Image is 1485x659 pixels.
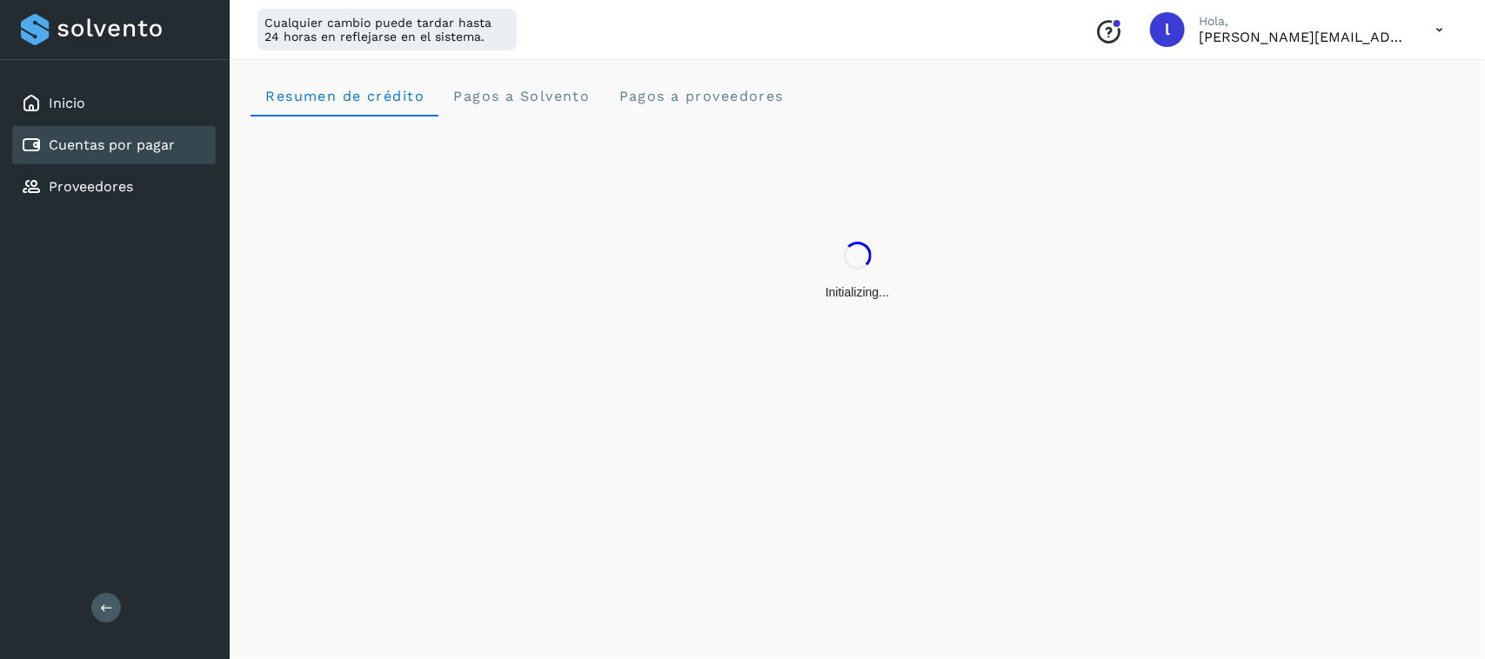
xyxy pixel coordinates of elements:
[49,136,175,153] a: Cuentas por pagar
[49,178,133,195] a: Proveedores
[12,84,216,123] div: Inicio
[264,88,425,104] span: Resumen de crédito
[12,126,216,164] div: Cuentas por pagar
[452,88,590,104] span: Pagos a Solvento
[12,168,216,206] div: Proveedores
[618,88,784,104] span: Pagos a proveedores
[49,95,85,111] a: Inicio
[258,9,517,50] div: Cualquier cambio puede tardar hasta 24 horas en reflejarse en el sistema.
[1199,29,1408,45] p: laura.cabrera@seacargo.com
[1199,14,1408,29] p: Hola,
